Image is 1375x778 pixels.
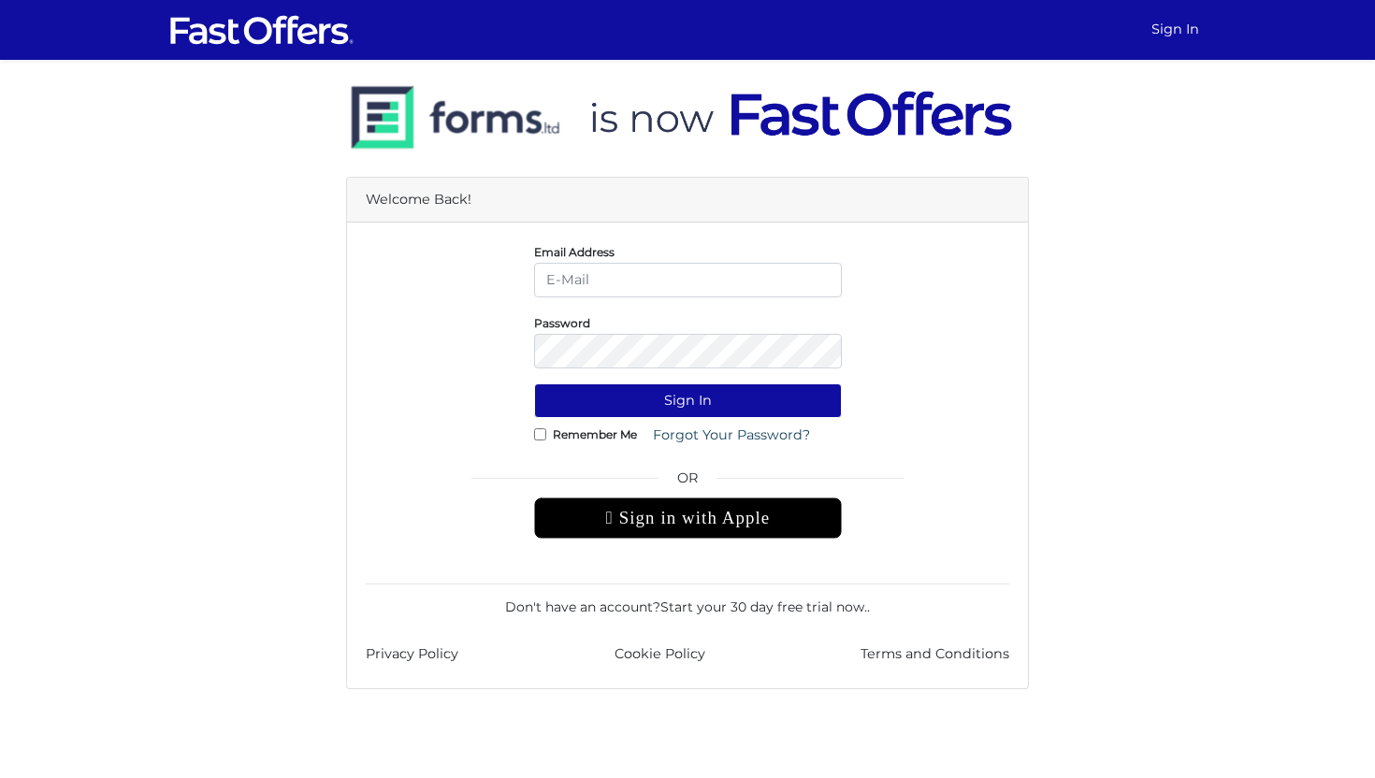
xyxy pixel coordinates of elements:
div: Sign in with Apple [534,497,842,539]
label: Email Address [534,250,615,254]
label: Password [534,321,590,325]
a: Privacy Policy [366,643,458,665]
a: Sign In [1144,11,1207,48]
span: OR [534,468,842,497]
a: Start your 30 day free trial now. [660,598,867,615]
div: Welcome Back! [347,178,1028,223]
a: Cookie Policy [615,643,705,665]
input: E-Mail [534,263,842,297]
a: Forgot Your Password? [641,418,822,453]
a: Terms and Conditions [861,643,1009,665]
label: Remember Me [553,432,637,437]
div: Don't have an account? . [366,583,1009,617]
button: Sign In [534,383,842,418]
